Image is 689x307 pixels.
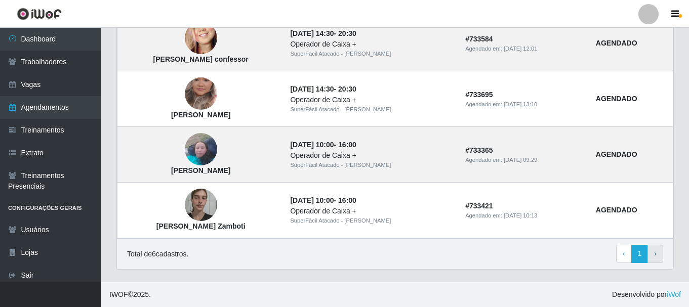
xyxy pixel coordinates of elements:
[465,91,493,99] strong: # 733695
[290,29,356,37] strong: -
[290,141,356,149] strong: -
[504,101,537,107] time: [DATE] 13:10
[185,128,217,171] img: Juliana Bezerra Martins
[290,29,334,37] time: [DATE] 14:30
[338,141,356,149] time: 16:00
[290,85,334,93] time: [DATE] 14:30
[596,95,637,103] strong: AGENDADO
[465,156,584,164] div: Agendado em:
[290,105,453,114] div: SuperFácil Atacado - [PERSON_NAME]
[290,196,334,204] time: [DATE] 10:00
[185,65,217,123] img: Maria da Conceição Nascimento
[504,212,537,218] time: [DATE] 10:13
[290,85,356,93] strong: -
[616,245,632,263] a: Previous
[465,202,493,210] strong: # 733421
[612,289,681,300] span: Desenvolvido por
[17,8,62,20] img: CoreUI Logo
[156,222,246,230] strong: [PERSON_NAME] Zamboti
[647,245,663,263] a: Next
[290,50,453,58] div: SuperFácil Atacado - [PERSON_NAME]
[290,206,453,216] div: Operador de Caixa +
[290,95,453,105] div: Operador de Caixa +
[290,161,453,169] div: SuperFácil Atacado - [PERSON_NAME]
[596,206,637,214] strong: AGENDADO
[504,157,537,163] time: [DATE] 09:29
[631,245,649,263] a: 1
[290,39,453,50] div: Operador de Caixa +
[465,35,493,43] strong: # 733584
[127,249,188,259] p: Total de 6 cadastros.
[465,45,584,53] div: Agendado em:
[171,111,230,119] strong: [PERSON_NAME]
[338,196,356,204] time: 16:00
[290,141,334,149] time: [DATE] 10:00
[616,245,663,263] nav: pagination
[290,216,453,225] div: SuperFácil Atacado - [PERSON_NAME]
[109,290,128,298] span: IWOF
[185,3,217,73] img: Mara Andrea de Souza Ramos confessor
[171,166,230,174] strong: [PERSON_NAME]
[596,150,637,158] strong: AGENDADO
[290,150,453,161] div: Operador de Caixa +
[290,196,356,204] strong: -
[465,146,493,154] strong: # 733365
[504,46,537,52] time: [DATE] 12:01
[109,289,151,300] span: © 2025 .
[153,55,249,63] strong: [PERSON_NAME] confessor
[338,29,356,37] time: 20:30
[338,85,356,93] time: 20:30
[596,39,637,47] strong: AGENDADO
[465,100,584,109] div: Agendado em:
[667,290,681,298] a: iWof
[623,249,625,257] span: ‹
[185,184,217,227] img: Willian Schafer Zamboti
[465,211,584,220] div: Agendado em:
[654,249,657,257] span: ›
